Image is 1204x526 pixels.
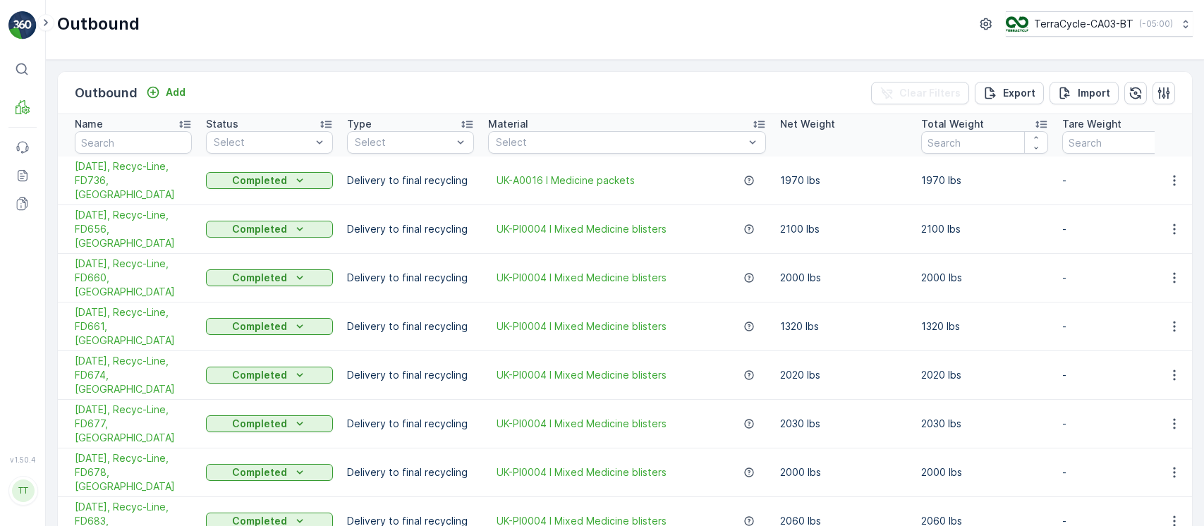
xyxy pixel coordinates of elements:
[232,271,287,285] p: Completed
[75,208,192,250] span: [DATE], Recyc-Line, FD656, [GEOGRAPHIC_DATA]
[347,222,474,236] p: Delivery to final recycling
[921,319,1048,334] p: 1320 lbs
[1062,465,1189,479] p: -
[780,271,907,285] p: 2000 lbs
[497,222,667,236] a: UK-PI0004 I Mixed Medicine blisters
[8,467,37,515] button: TT
[206,318,333,335] button: Completed
[780,222,907,236] p: 2100 lbs
[1062,173,1189,188] p: -
[921,222,1048,236] p: 2100 lbs
[75,354,192,396] a: 06/02/2025, Recyc-Line, FD674, UK
[497,417,667,431] a: UK-PI0004 I Mixed Medicine blisters
[1050,82,1119,104] button: Import
[780,173,907,188] p: 1970 lbs
[347,117,372,131] p: Type
[780,465,907,479] p: 2000 lbs
[1062,117,1121,131] p: Tare Weight
[232,173,287,188] p: Completed
[488,117,528,131] p: Material
[75,208,192,250] a: 05/06/2025, Recyc-Line, FD656, UK
[75,451,192,494] span: [DATE], Recyc-Line, FD678, [GEOGRAPHIC_DATA]
[496,135,744,149] p: Select
[8,455,37,464] span: v 1.50.4
[921,368,1048,382] p: 2020 lbs
[206,269,333,286] button: Completed
[75,305,192,348] a: 05/12/2025, Recyc-Line, FD661, UK
[75,403,192,445] span: [DATE], Recyc-Line, FD677, [GEOGRAPHIC_DATA]
[1062,417,1189,431] p: -
[206,464,333,481] button: Completed
[206,221,333,238] button: Completed
[75,451,192,494] a: 06/12/2025, Recyc-Line, FD678, UK
[347,319,474,334] p: Delivery to final recycling
[214,135,311,149] p: Select
[1078,86,1110,100] p: Import
[780,319,907,334] p: 1320 lbs
[75,131,192,154] input: Search
[206,172,333,189] button: Completed
[75,354,192,396] span: [DATE], Recyc-Line, FD674, [GEOGRAPHIC_DATA]
[75,403,192,445] a: 06/09/2025, Recyc-Line, FD677, UK
[75,159,192,202] span: [DATE], Recyc-Line, FD736, [GEOGRAPHIC_DATA]
[75,305,192,348] span: [DATE], Recyc-Line, FD661, [GEOGRAPHIC_DATA]
[497,173,635,188] a: UK-A0016 I Medicine packets
[1006,16,1028,32] img: TC_8rdWMmT.png
[206,415,333,432] button: Completed
[12,479,35,502] div: TT
[1006,11,1193,37] button: TerraCycle-CA03-BT(-05:00)
[1003,86,1035,100] p: Export
[347,173,474,188] p: Delivery to final recycling
[780,417,907,431] p: 2030 lbs
[57,13,140,35] p: Outbound
[497,271,667,285] a: UK-PI0004 I Mixed Medicine blisters
[1034,17,1133,31] p: TerraCycle-CA03-BT
[347,417,474,431] p: Delivery to final recycling
[1062,271,1189,285] p: -
[8,11,37,39] img: logo
[1062,319,1189,334] p: -
[497,368,667,382] a: UK-PI0004 I Mixed Medicine blisters
[75,257,192,299] span: [DATE], Recyc-Line, FD660, [GEOGRAPHIC_DATA]
[497,465,667,479] a: UK-PI0004 I Mixed Medicine blisters
[347,271,474,285] p: Delivery to final recycling
[140,84,191,101] button: Add
[1062,222,1189,236] p: -
[232,417,287,431] p: Completed
[497,319,667,334] a: UK-PI0004 I Mixed Medicine blisters
[75,117,103,131] p: Name
[780,368,907,382] p: 2020 lbs
[975,82,1044,104] button: Export
[232,319,287,334] p: Completed
[232,222,287,236] p: Completed
[347,465,474,479] p: Delivery to final recycling
[921,465,1048,479] p: 2000 lbs
[75,83,138,103] p: Outbound
[347,368,474,382] p: Delivery to final recycling
[780,117,835,131] p: Net Weight
[921,173,1048,188] p: 1970 lbs
[355,135,452,149] p: Select
[871,82,969,104] button: Clear Filters
[206,117,238,131] p: Status
[921,271,1048,285] p: 2000 lbs
[921,117,984,131] p: Total Weight
[1062,368,1189,382] p: -
[75,159,192,202] a: 08/28/2025, Recyc-Line, FD736, UK
[1062,131,1189,154] input: Search
[166,85,186,99] p: Add
[75,257,192,299] a: 05/19/2025, Recyc-Line, FD660, UK
[899,86,961,100] p: Clear Filters
[206,367,333,384] button: Completed
[1139,18,1173,30] p: ( -05:00 )
[232,465,287,479] p: Completed
[232,368,287,382] p: Completed
[921,417,1048,431] p: 2030 lbs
